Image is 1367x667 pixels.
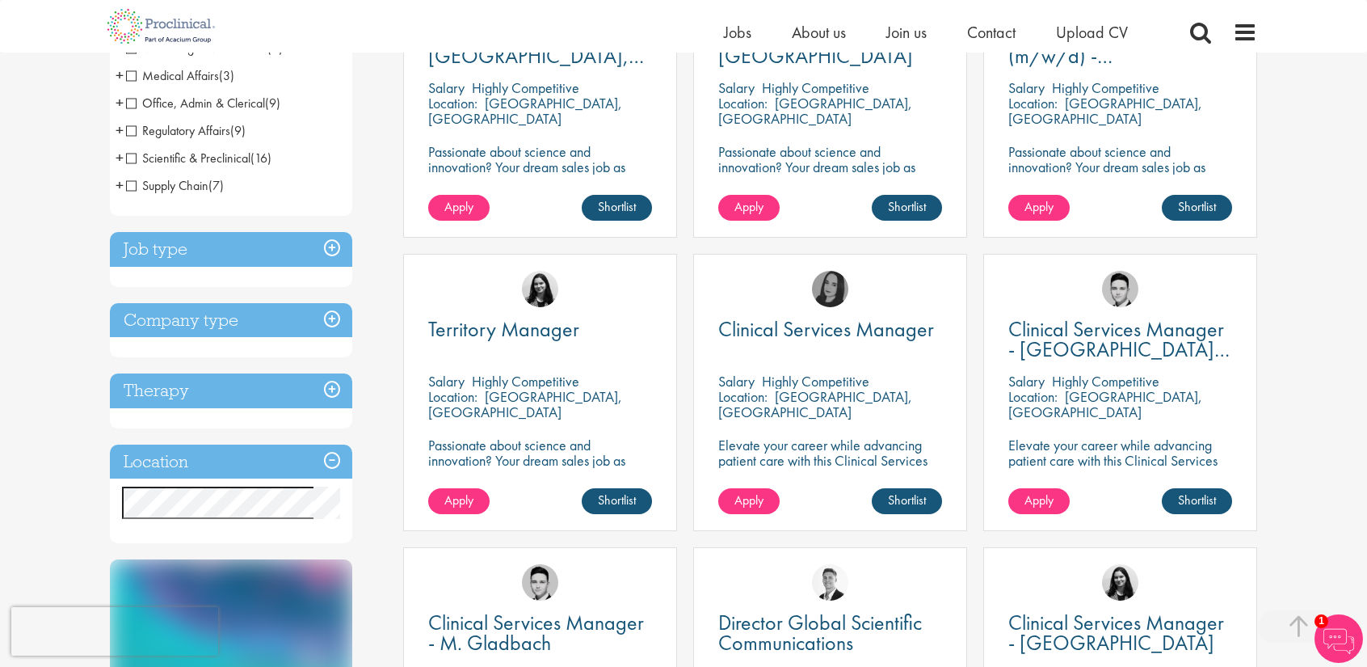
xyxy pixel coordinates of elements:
[718,195,780,221] a: Apply
[522,271,558,307] img: Indre Stankeviciute
[718,609,922,656] span: Director Global Scientific Communications
[428,315,579,343] span: Territory Manager
[1056,22,1128,43] a: Upload CV
[444,198,473,215] span: Apply
[126,67,219,84] span: Medical Affairs
[428,144,652,190] p: Passionate about science and innovation? Your dream sales job as Territory Manager awaits!
[230,122,246,139] span: (9)
[472,372,579,390] p: Highly Competitive
[428,94,477,112] span: Location:
[582,195,652,221] a: Shortlist
[1314,614,1363,663] img: Chatbot
[428,437,652,483] p: Passionate about science and innovation? Your dream sales job as Territory Manager awaits!
[718,437,942,499] p: Elevate your career while advancing patient care with this Clinical Services Manager position wit...
[1008,613,1232,653] a: Clinical Services Manager - [GEOGRAPHIC_DATA]
[1008,387,1058,406] span: Location:
[967,22,1016,43] a: Contact
[1008,437,1232,499] p: Elevate your career while advancing patient care with this Clinical Services Manager position wit...
[1008,94,1058,112] span: Location:
[718,94,768,112] span: Location:
[110,232,352,267] h3: Job type
[126,177,208,194] span: Supply Chain
[250,150,271,167] span: (16)
[1102,564,1138,601] img: Indre Stankeviciute
[792,22,846,43] a: About us
[762,78,869,97] p: Highly Competitive
[718,94,912,128] p: [GEOGRAPHIC_DATA], [GEOGRAPHIC_DATA]
[1008,315,1230,403] span: Clinical Services Manager - [GEOGRAPHIC_DATA], [GEOGRAPHIC_DATA], [GEOGRAPHIC_DATA]
[428,78,465,97] span: Salary
[11,607,218,656] iframe: reCAPTCHA
[116,173,124,197] span: +
[110,374,352,408] h3: Therapy
[428,319,652,340] a: Territory Manager
[872,488,942,514] a: Shortlist
[428,613,652,653] a: Clinical Services Manager - M. Gladbach
[219,67,234,84] span: (3)
[110,445,352,479] h3: Location
[126,122,230,139] span: Regulatory Affairs
[428,26,652,66] a: Territory Manager - [GEOGRAPHIC_DATA], [GEOGRAPHIC_DATA]
[1052,372,1159,390] p: Highly Competitive
[126,67,234,84] span: Medical Affairs
[718,613,942,653] a: Director Global Scientific Communications
[762,372,869,390] p: Highly Competitive
[428,372,465,390] span: Salary
[126,122,246,139] span: Regulatory Affairs
[718,319,942,340] a: Clinical Services Manager
[1102,271,1138,307] img: Connor Lynes
[1008,488,1070,514] a: Apply
[1008,22,1203,90] span: Territory Manager (m/w/d) - [GEOGRAPHIC_DATA]
[110,303,352,338] h3: Company type
[1008,609,1224,656] span: Clinical Services Manager - [GEOGRAPHIC_DATA]
[126,95,265,112] span: Office, Admin & Clerical
[872,195,942,221] a: Shortlist
[428,195,490,221] a: Apply
[1052,78,1159,97] p: Highly Competitive
[126,95,280,112] span: Office, Admin & Clerical
[116,146,124,170] span: +
[724,22,751,43] a: Jobs
[208,177,224,194] span: (7)
[812,564,848,601] img: George Watson
[1024,492,1054,509] span: Apply
[718,387,912,421] p: [GEOGRAPHIC_DATA], [GEOGRAPHIC_DATA]
[428,94,622,128] p: [GEOGRAPHIC_DATA], [GEOGRAPHIC_DATA]
[126,177,224,194] span: Supply Chain
[428,22,644,90] span: Territory Manager - [GEOGRAPHIC_DATA], [GEOGRAPHIC_DATA]
[1162,488,1232,514] a: Shortlist
[444,492,473,509] span: Apply
[1008,319,1232,360] a: Clinical Services Manager - [GEOGRAPHIC_DATA], [GEOGRAPHIC_DATA], [GEOGRAPHIC_DATA]
[886,22,927,43] a: Join us
[718,144,942,190] p: Passionate about science and innovation? Your dream sales job as Territory Manager awaits!
[812,271,848,307] img: Anna Klemencic
[116,118,124,142] span: +
[522,564,558,601] img: Connor Lynes
[1024,198,1054,215] span: Apply
[1162,195,1232,221] a: Shortlist
[428,609,644,656] span: Clinical Services Manager - M. Gladbach
[1314,614,1328,628] span: 1
[718,315,934,343] span: Clinical Services Manager
[1008,195,1070,221] a: Apply
[428,387,477,406] span: Location:
[428,387,622,421] p: [GEOGRAPHIC_DATA], [GEOGRAPHIC_DATA]
[1008,372,1045,390] span: Salary
[1008,387,1202,421] p: [GEOGRAPHIC_DATA], [GEOGRAPHIC_DATA]
[126,150,250,167] span: Scientific & Preclinical
[718,78,755,97] span: Salary
[734,492,763,509] span: Apply
[1008,144,1232,190] p: Passionate about science and innovation? Your dream sales job as Territory Manager awaits!
[582,488,652,514] a: Shortlist
[265,95,280,112] span: (9)
[126,150,271,167] span: Scientific & Preclinical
